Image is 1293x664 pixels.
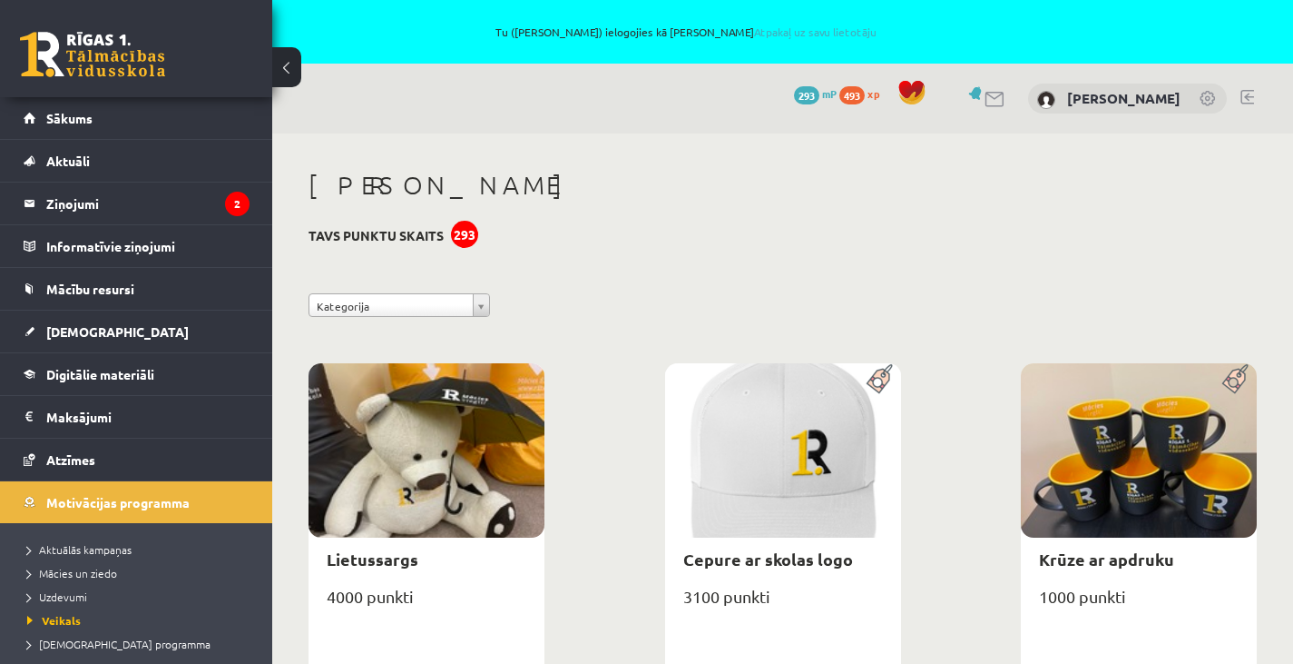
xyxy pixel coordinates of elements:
[27,541,254,558] a: Aktuālās kampaņas
[24,140,250,182] a: Aktuāli
[24,183,250,224] a: Ziņojumi2
[822,86,837,101] span: mP
[27,590,87,604] span: Uzdevumi
[24,97,250,139] a: Sākums
[27,637,211,651] span: [DEMOGRAPHIC_DATA] programma
[24,268,250,310] a: Mācību resursi
[46,396,250,438] legend: Maksājumi
[1021,581,1257,627] div: 1000 punkti
[839,86,888,101] a: 493 xp
[24,396,250,438] a: Maksājumi
[27,636,254,652] a: [DEMOGRAPHIC_DATA] programma
[27,542,132,557] span: Aktuālās kampaņas
[24,225,250,267] a: Informatīvie ziņojumi
[327,549,418,570] a: Lietussargs
[225,192,250,216] i: 2
[46,225,250,267] legend: Informatīvie ziņojumi
[309,170,1257,201] h1: [PERSON_NAME]
[46,323,189,340] span: [DEMOGRAPHIC_DATA]
[24,353,250,395] a: Digitālie materiāli
[24,481,250,523] a: Motivācijas programma
[317,294,465,318] span: Kategorija
[683,549,853,570] a: Cepure ar skolas logo
[46,281,134,297] span: Mācību resursi
[46,451,95,468] span: Atzīmes
[794,86,837,101] a: 293 mP
[46,153,90,169] span: Aktuāli
[24,311,250,352] a: [DEMOGRAPHIC_DATA]
[867,86,879,101] span: xp
[27,565,254,581] a: Mācies un ziedo
[451,221,478,248] div: 293
[665,581,901,627] div: 3100 punkti
[1037,91,1055,109] img: Kristaps Korotkevičs
[1067,89,1180,107] a: [PERSON_NAME]
[309,293,490,317] a: Kategorija
[24,439,250,481] a: Atzīmes
[27,612,254,629] a: Veikals
[27,589,254,605] a: Uzdevumi
[209,26,1164,37] span: Tu ([PERSON_NAME]) ielogojies kā [PERSON_NAME]
[46,110,93,126] span: Sākums
[1216,363,1257,394] img: Populāra prece
[860,363,901,394] img: Populāra prece
[27,613,81,628] span: Veikals
[46,183,250,224] legend: Ziņojumi
[794,86,819,104] span: 293
[27,566,117,580] span: Mācies un ziedo
[309,228,444,243] h3: Tavs punktu skaits
[754,25,877,39] a: Atpakaļ uz savu lietotāju
[20,32,165,77] a: Rīgas 1. Tālmācības vidusskola
[309,581,544,627] div: 4000 punkti
[46,494,190,510] span: Motivācijas programma
[1039,549,1174,570] a: Krūze ar apdruku
[839,86,865,104] span: 493
[46,366,154,382] span: Digitālie materiāli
